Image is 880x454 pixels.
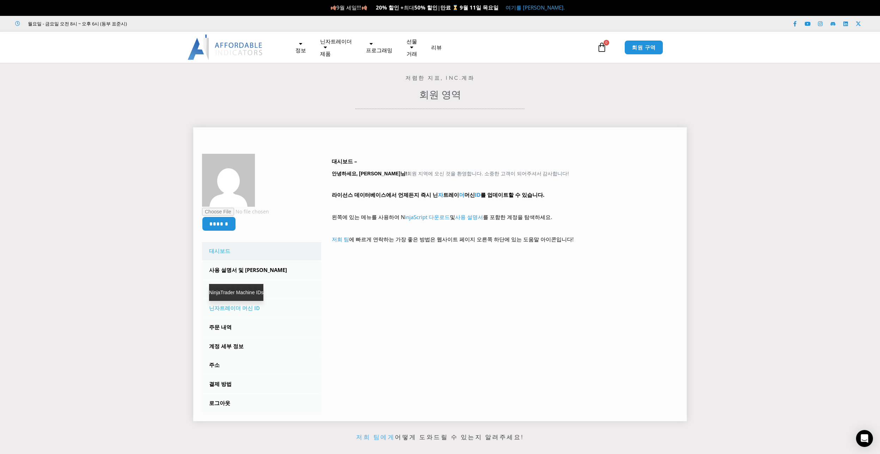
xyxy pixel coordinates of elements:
img: LogoAI | Affordable Indicators – NinjaTrader [188,35,263,60]
font: 계정 세부 정보 [209,343,244,350]
a: 저희 팀 [332,236,349,243]
font: 어떻게 도와드릴 수 있는지 알려주세요! [356,434,524,441]
img: 🍂 [362,5,367,10]
img: 🍂 [331,5,336,10]
font: 닌자트레이더 제품 [320,38,352,57]
a: 사용 설명서 및 [PERSON_NAME] [202,261,321,279]
font: 에 빠르게 연락하는 가장 좋은 방법은 웹사이트 페이지 오른쪽 하단에 있는 도움말 아이콘입니다! [332,236,574,243]
strong: 50% 할인 [414,4,438,11]
font: 저렴한 지표, Inc. [405,74,462,81]
a: 계정 세부 정보 [202,337,321,356]
strong: 안녕하세요, [PERSON_NAME]님! [332,171,407,176]
font: 월요일 - 금요일 오전 8시 ~ 오후 6시 (동부 표준시) [28,20,127,27]
font: 대시보드 – [332,158,357,165]
a: 닌자트레이더제품 [313,33,359,62]
div: Open Intercom Messenger [856,430,873,447]
a: 사용 설명서 [455,213,483,220]
font: 회원 지역에 오신 것을 환영합니다. 소중한 고객이 되어주셔서 감사합니다! [332,171,569,176]
font: 최대 | [376,4,452,11]
font: 로그아웃 [209,399,230,406]
font: 9월 11일 목요일 [460,4,499,11]
font: 정보 [295,41,306,54]
a: 프로그래밍 [359,33,399,62]
font: 닌자트레이더 머신 ID [209,304,260,311]
font: 리뷰 [431,44,442,51]
font: 회원 구역 [632,44,656,51]
strong: 20% 할인 + [376,4,404,11]
font: 주문 내역 [209,323,232,331]
a: 주문 내역 [202,318,321,337]
a: 저렴한 지표, Inc.계좌 [405,74,475,81]
a: 정보 [288,33,313,62]
font: 왼쪽에 있는 메뉴를 사용하여 N 및 를 포함한 계정을 탐색하세요. [332,213,552,220]
a: injaScript 다운로드 [405,213,450,220]
a: 로그아웃 [202,394,321,412]
a: ID [475,191,481,198]
nav: Menu [288,33,595,62]
font: 라이선스 데이터베이스에서 언제든지 즉시 닌 트레이 머신 를 업데이트할 수 있습니다. [332,191,544,198]
font: 대시보드 [209,247,230,254]
a: 리뷰 [424,33,449,62]
nav: Account pages [202,242,321,412]
a: 닌자스크립트 다운로드 [202,280,321,298]
a: 자 [438,191,443,198]
a: 회원 영역 [419,89,461,101]
font: 주소 [209,361,220,368]
a: 0 [586,37,617,57]
a: 더 [459,191,464,198]
font: 사용 설명서 및 [PERSON_NAME] [209,266,287,273]
strong: 만료 [440,4,451,11]
font: 9월 세일!!! [336,4,361,11]
a: 저희 팀에게 [356,434,395,441]
img: d8cfab5099655311b2b72861cfbf945923bb5dbd2fc90aeea4596d1ca533ee7b [202,154,255,207]
p: NinjaTrader Machine IDs [209,290,263,295]
iframe: Customer reviews powered by Trustpilot [137,20,243,27]
a: 여기를 [PERSON_NAME]. [506,4,565,11]
font: 결제 방법 [209,380,232,387]
a: 선물거래 [399,33,424,62]
a: 주소 [202,356,321,374]
img: ⌛ [453,5,458,10]
font: 계좌 [462,74,475,81]
a: 대시보드 [202,242,321,260]
a: 닌자트레이더 머신 ID [202,299,321,317]
a: 결제 방법 [202,375,321,393]
font: 선물 거래 [407,38,417,57]
a: 회원 구역 [624,40,664,55]
font: 프로그래밍 [366,41,392,54]
span: 0 [604,40,609,46]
